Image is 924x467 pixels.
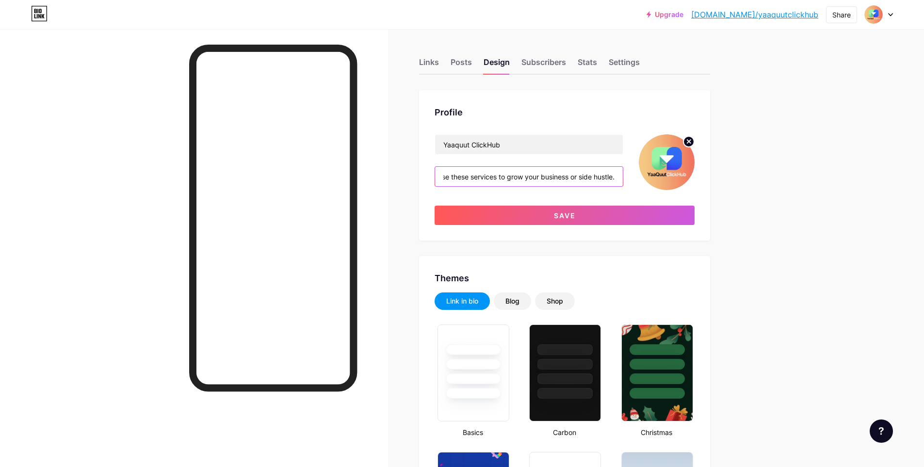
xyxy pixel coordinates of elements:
[526,427,602,437] div: Carbon
[647,11,683,18] a: Upgrade
[446,296,478,306] div: Link in bio
[691,9,818,20] a: [DOMAIN_NAME]/yaaquutclickhub
[521,56,566,74] div: Subscribers
[609,56,640,74] div: Settings
[435,206,695,225] button: Save
[547,296,563,306] div: Shop
[864,5,883,24] img: yaaquutclickhub
[435,106,695,119] div: Profile
[451,56,472,74] div: Posts
[554,211,576,220] span: Save
[832,10,851,20] div: Share
[639,134,695,190] img: yaaquutclickhub
[578,56,597,74] div: Stats
[435,167,623,186] input: Bio
[435,272,695,285] div: Themes
[618,427,695,437] div: Christmas
[419,56,439,74] div: Links
[435,427,511,437] div: Basics
[484,56,510,74] div: Design
[505,296,519,306] div: Blog
[435,135,623,154] input: Name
